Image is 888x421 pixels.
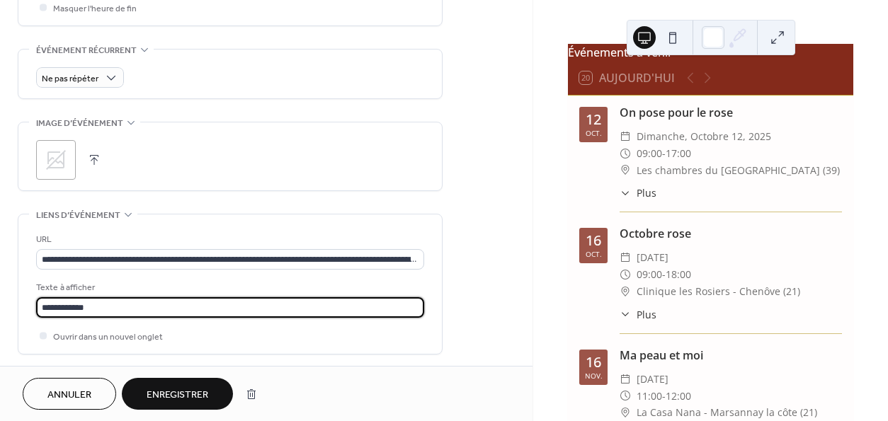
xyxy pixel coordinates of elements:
div: Événements à venir [568,44,853,61]
div: ​ [620,283,631,300]
div: Octobre rose [620,225,842,242]
div: Texte à afficher [36,280,421,295]
div: 16 [586,355,601,369]
div: ​ [620,388,631,405]
span: Ouvrir dans un nouvel onglet [53,330,163,345]
button: Annuler [23,378,116,410]
div: On pose pour le rose [620,104,842,121]
span: 11:00 [637,388,662,405]
div: ​ [620,185,631,200]
span: 09:00 [637,145,662,162]
span: 09:00 [637,266,662,283]
span: Clinique les Rosiers - Chenôve (21) [637,283,800,300]
span: Enregistrer [147,388,208,403]
div: ​ [620,249,631,266]
div: oct. [586,250,602,258]
span: Ne pas répéter [42,71,98,87]
span: Liens d’événement [36,208,120,223]
span: 12:00 [666,388,691,405]
span: - [662,266,666,283]
div: ; [36,140,76,180]
span: Plus [637,307,656,322]
span: 17:00 [666,145,691,162]
span: Plus [637,185,656,200]
a: Ma peau et moi [620,347,703,363]
span: [DATE] [637,249,668,266]
span: dimanche, octobre 12, 2025 [637,128,771,145]
div: ​ [620,145,631,162]
div: ​ [620,307,631,322]
div: ​ [620,371,631,388]
span: [DATE] [637,371,668,388]
span: Masquer l'heure de fin [53,1,137,16]
div: ​ [620,266,631,283]
div: ​ [620,404,631,421]
div: nov. [585,372,603,379]
span: 18:00 [666,266,691,283]
button: Enregistrer [122,378,233,410]
span: - [662,388,666,405]
span: Annuler [47,388,91,403]
span: Les chambres du [GEOGRAPHIC_DATA] (39) [637,162,840,179]
div: URL [36,232,421,247]
div: ​ [620,162,631,179]
div: oct. [586,129,602,137]
span: - [662,145,666,162]
span: La Casa Nana - Marsannay la côte (21) [637,404,817,421]
span: Image d’événement [36,116,123,131]
button: ​Plus [620,307,656,322]
div: 16 [586,233,601,248]
div: 12 [586,113,601,127]
button: ​Plus [620,185,656,200]
div: ​ [620,128,631,145]
span: Événement récurrent [36,43,137,58]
